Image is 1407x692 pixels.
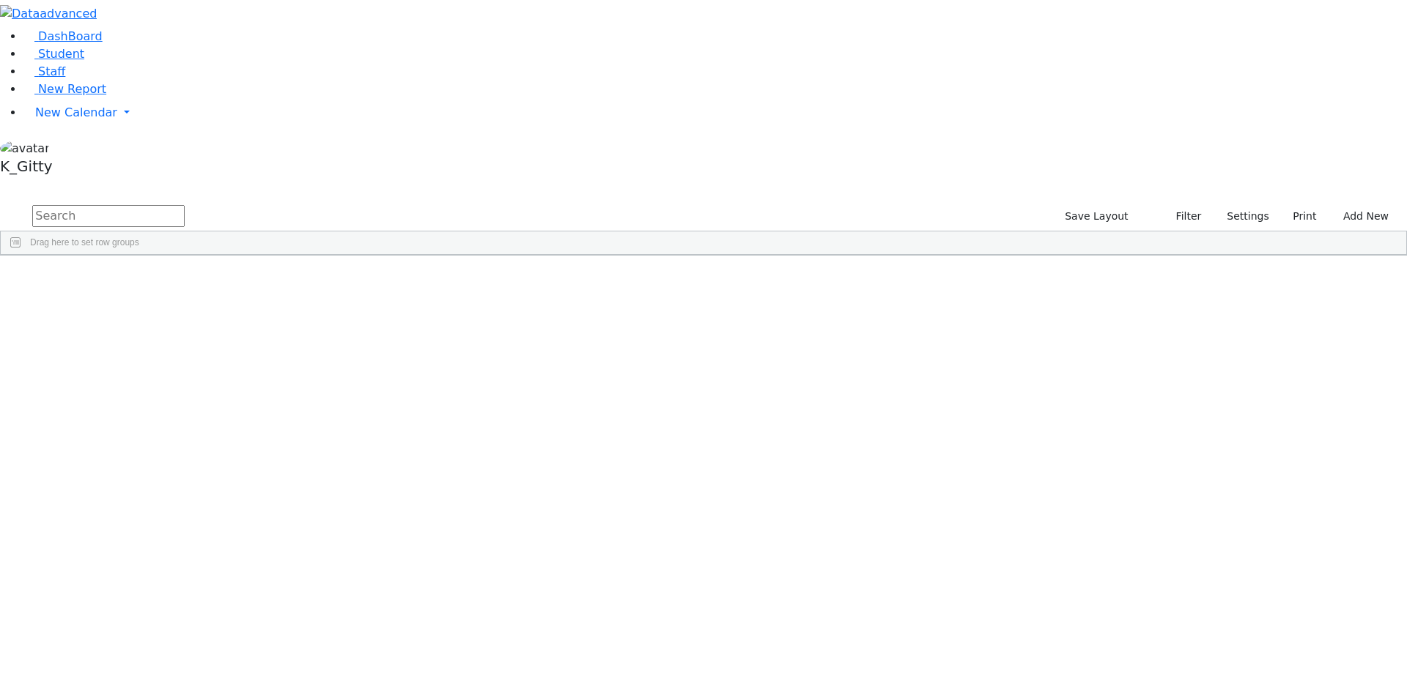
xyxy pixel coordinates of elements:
a: New Calendar [23,98,1407,127]
button: Save Layout [1058,205,1134,228]
a: Staff [23,64,65,78]
a: Student [23,47,84,61]
input: Search [32,205,185,227]
span: DashBoard [38,29,103,43]
span: Student [38,47,84,61]
button: Print [1276,205,1323,228]
span: Staff [38,64,65,78]
button: Settings [1208,205,1275,228]
span: New Calendar [35,105,117,119]
span: Drag here to set row groups [30,237,139,248]
button: Filter [1157,205,1208,228]
a: New Report [23,82,106,96]
a: DashBoard [23,29,103,43]
span: New Report [38,82,106,96]
button: Add New [1329,205,1395,228]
